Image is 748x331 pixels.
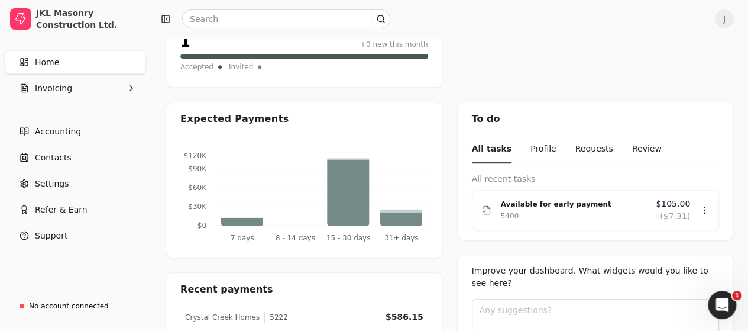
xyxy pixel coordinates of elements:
[124,179,160,191] div: • 1m ago
[472,265,720,290] div: Improve your dashboard. What widgets would you like to see here?
[188,203,207,211] tspan: $30K
[229,61,253,73] span: Invited
[185,312,260,323] div: Crystal Creek Homes
[53,168,566,177] span: I look forward to balancing these accounts. Please email @ [EMAIL_ADDRESS][DOMAIN_NAME]. Thank Yo...
[36,7,141,31] div: JKL Masonry Construction Ltd.
[186,19,209,43] img: Profile image for Evanne
[188,184,207,192] tspan: $60K
[5,295,146,317] a: No account connected
[360,39,428,50] div: +0 new this month
[660,210,690,223] span: ($7.31)
[182,9,390,28] input: Search
[180,61,213,73] span: Accepted
[5,76,146,100] button: Invoicing
[26,252,53,260] span: Home
[79,222,157,269] button: Messages
[35,82,72,95] span: Invoicing
[386,311,423,323] div: $586.15
[24,149,212,162] div: Recent message
[35,178,69,190] span: Settings
[575,136,613,163] button: Requests
[12,139,225,201] div: Recent messageProfile image for EvanneI look forward to balancing these accounts. Please email @ ...
[180,112,289,126] div: Expected Payments
[5,198,146,221] button: Refer & Earn
[98,252,139,260] span: Messages
[458,102,734,136] div: To do
[24,217,197,230] div: Send us a message
[187,252,206,260] span: Help
[53,179,121,191] div: [PERSON_NAME]
[501,198,647,210] div: Available for early payment
[35,56,59,69] span: Home
[5,50,146,74] a: Home
[35,230,67,242] span: Support
[708,291,736,319] iframe: Intercom live chat
[326,233,370,242] tspan: 15 - 30 days
[180,31,190,53] div: 1
[35,126,81,138] span: Accounting
[715,9,734,28] button: J
[35,204,88,216] span: Refer & Earn
[24,104,213,124] p: How can we help?
[5,172,146,195] a: Settings
[472,173,720,185] div: All recent tasks
[35,152,72,164] span: Contacts
[24,23,40,41] img: logo
[472,136,511,163] button: All tasks
[632,136,662,163] button: Review
[501,210,519,222] div: 5400
[158,222,237,269] button: Help
[5,146,146,169] a: Contacts
[264,312,288,323] div: 5222
[12,207,225,252] div: Send us a message
[24,84,213,104] p: Hi JKL 👋🏼
[5,120,146,143] a: Accounting
[166,273,442,306] div: Recent payments
[732,291,741,300] span: 1
[530,136,556,163] button: Profile
[197,221,206,230] tspan: $0
[384,233,418,242] tspan: 31+ days
[5,224,146,248] button: Support
[276,233,315,242] tspan: 8 - 14 days
[12,157,224,201] div: Profile image for EvanneI look forward to balancing these accounts. Please email @ [EMAIL_ADDRESS...
[29,301,109,311] div: No account connected
[184,151,207,159] tspan: $120K
[231,233,254,242] tspan: 7 days
[188,165,207,173] tspan: $90K
[656,198,690,210] span: $105.00
[24,167,48,191] img: Profile image for Evanne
